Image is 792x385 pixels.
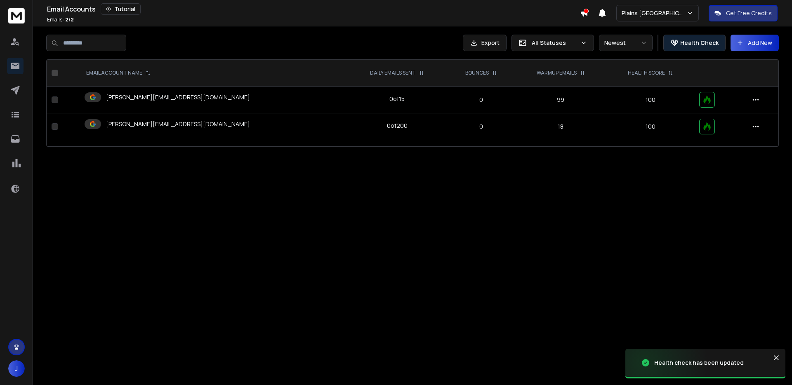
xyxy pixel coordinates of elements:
p: DAILY EMAILS SENT [370,70,416,76]
p: 0 [453,122,510,131]
p: Get Free Credits [726,9,772,17]
button: Newest [599,35,653,51]
p: All Statuses [532,39,577,47]
button: Health Check [663,35,726,51]
td: 100 [607,113,694,140]
div: EMAIL ACCOUNT NAME [86,70,151,76]
p: [PERSON_NAME][EMAIL_ADDRESS][DOMAIN_NAME] [106,120,250,128]
button: J [8,360,25,377]
button: Tutorial [101,3,141,15]
p: BOUNCES [465,70,489,76]
td: 100 [607,87,694,113]
p: [PERSON_NAME][EMAIL_ADDRESS][DOMAIN_NAME] [106,93,250,101]
p: WARMUP EMAILS [537,70,577,76]
div: 0 of 200 [387,122,408,130]
p: Health Check [680,39,719,47]
div: 0 of 15 [389,95,405,103]
p: HEALTH SCORE [628,70,665,76]
button: Add New [731,35,779,51]
p: Plains [GEOGRAPHIC_DATA] [622,9,687,17]
button: Get Free Credits [709,5,778,21]
button: Export [463,35,507,51]
td: 18 [515,113,607,140]
td: 99 [515,87,607,113]
p: Emails : [47,16,74,23]
span: 2 / 2 [65,16,74,23]
div: Email Accounts [47,3,580,15]
p: 0 [453,96,510,104]
div: Health check has been updated [654,359,744,367]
